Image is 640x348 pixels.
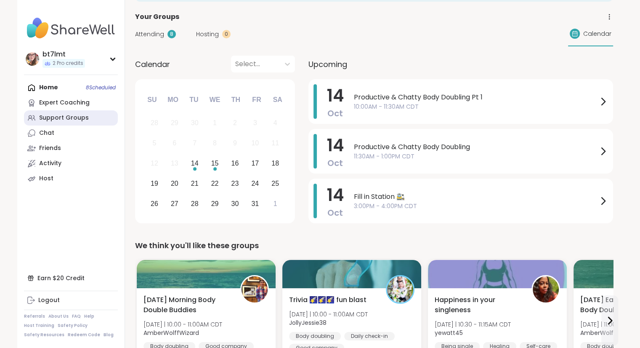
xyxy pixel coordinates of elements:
span: Trivia 🌠🌠🌠 fun blast [289,295,366,305]
b: yewatt45 [435,329,463,337]
a: Logout [24,293,118,308]
b: JollyJessie38 [289,319,327,327]
span: [DATE] | 10:30 - 11:15AM CDT [435,320,511,329]
div: 21 [191,178,199,189]
a: Help [84,313,94,319]
div: Choose Thursday, October 23rd, 2025 [226,174,244,193]
span: 11:30AM - 1:00PM CDT [354,152,598,161]
span: 10:00AM - 11:30AM CDT [354,102,598,111]
div: Choose Monday, October 27th, 2025 [165,195,183,213]
div: 4 [274,117,277,128]
div: 5 [152,137,156,149]
span: Oct [327,107,343,119]
a: Host [24,171,118,186]
div: 29 [211,198,219,209]
a: Blog [104,332,114,338]
span: Calendar [135,59,170,70]
a: Referrals [24,313,45,319]
div: Not available Monday, October 13th, 2025 [165,155,183,173]
div: month 2025-10 [144,113,285,214]
div: Choose Saturday, October 25th, 2025 [266,174,284,193]
a: Host Training [24,323,54,329]
div: 30 [231,198,239,209]
span: Productive & Chatty Body Doubling Pt 1 [354,92,598,102]
div: 18 [271,158,279,169]
div: 10 [251,137,259,149]
div: 15 [211,158,219,169]
div: Tu [185,91,203,109]
a: FAQ [72,313,81,319]
span: Calendar [583,29,611,38]
a: Safety Resources [24,332,64,338]
div: 20 [171,178,178,189]
div: Fr [247,91,266,109]
div: 8 [167,30,176,38]
div: Choose Friday, October 17th, 2025 [246,155,264,173]
div: Chat [39,129,54,137]
div: Choose Tuesday, October 28th, 2025 [186,195,204,213]
div: We [205,91,224,109]
div: We think you'll like these groups [135,240,613,252]
span: [DATE] Morning Body Double Buddies [143,295,231,315]
div: 23 [231,178,239,189]
a: Chat [24,126,118,141]
a: Activity [24,156,118,171]
div: 7 [193,137,197,149]
span: Your Groups [135,12,179,22]
div: 2 [233,117,237,128]
div: 12 [151,158,158,169]
img: ShareWell Nav Logo [24,13,118,43]
span: Oct [327,157,343,169]
div: 1 [274,198,277,209]
span: 14 [327,134,344,157]
span: 14 [327,183,344,207]
a: Redeem Code [68,332,100,338]
div: Choose Friday, October 24th, 2025 [246,174,264,193]
div: Not available Wednesday, October 8th, 2025 [206,134,224,153]
div: 30 [191,117,199,128]
div: 31 [251,198,259,209]
b: AmberWolffWizard [143,329,199,337]
img: bt7lmt [26,52,39,66]
div: Choose Saturday, November 1st, 2025 [266,195,284,213]
span: 3:00PM - 4:00PM CDT [354,202,598,211]
div: Friends [39,144,61,153]
img: AmberWolffWizard [242,276,268,302]
a: About Us [48,313,69,319]
div: Mo [164,91,182,109]
div: Choose Tuesday, October 21st, 2025 [186,174,204,193]
div: 9 [233,137,237,149]
div: Not available Thursday, October 2nd, 2025 [226,114,244,132]
span: [DATE] | 10:00 - 11:00AM CDT [143,320,222,329]
span: Hosting [196,30,219,39]
div: Choose Sunday, October 26th, 2025 [146,195,164,213]
a: Expert Coaching [24,95,118,110]
div: Not available Friday, October 3rd, 2025 [246,114,264,132]
span: 14 [327,84,344,107]
div: Logout [38,296,60,305]
div: Choose Sunday, October 19th, 2025 [146,174,164,193]
div: Not available Sunday, October 5th, 2025 [146,134,164,153]
div: Not available Sunday, October 12th, 2025 [146,155,164,173]
div: 13 [171,158,178,169]
div: 14 [191,158,199,169]
div: Choose Wednesday, October 29th, 2025 [206,195,224,213]
div: 25 [271,178,279,189]
div: 26 [151,198,158,209]
div: Earn $20 Credit [24,270,118,286]
div: Not available Monday, October 6th, 2025 [165,134,183,153]
div: Not available Monday, September 29th, 2025 [165,114,183,132]
a: Safety Policy [58,323,88,329]
div: Daily check-in [344,332,395,340]
div: Sa [268,91,287,109]
div: Choose Thursday, October 30th, 2025 [226,195,244,213]
div: 24 [251,178,259,189]
div: Not available Sunday, September 28th, 2025 [146,114,164,132]
div: Choose Thursday, October 16th, 2025 [226,155,244,173]
div: 1 [213,117,217,128]
div: Host [39,174,53,183]
span: 2 Pro credits [53,60,83,67]
div: Not available Thursday, October 9th, 2025 [226,134,244,153]
img: JollyJessie38 [387,276,413,302]
div: 28 [191,198,199,209]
